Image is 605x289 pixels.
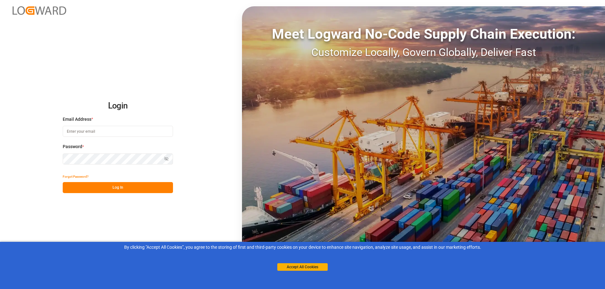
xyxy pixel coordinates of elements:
div: Meet Logward No-Code Supply Chain Execution: [242,24,605,44]
span: Email Address [63,116,91,123]
span: Password [63,143,82,150]
button: Forgot Password? [63,171,89,182]
div: Customize Locally, Govern Globally, Deliver Fast [242,44,605,60]
button: Log In [63,182,173,193]
button: Accept All Cookies [277,263,328,271]
input: Enter your email [63,126,173,137]
h2: Login [63,96,173,116]
div: By clicking "Accept All Cookies”, you agree to the storing of first and third-party cookies on yo... [4,244,601,251]
img: Logward_new_orange.png [13,6,66,15]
